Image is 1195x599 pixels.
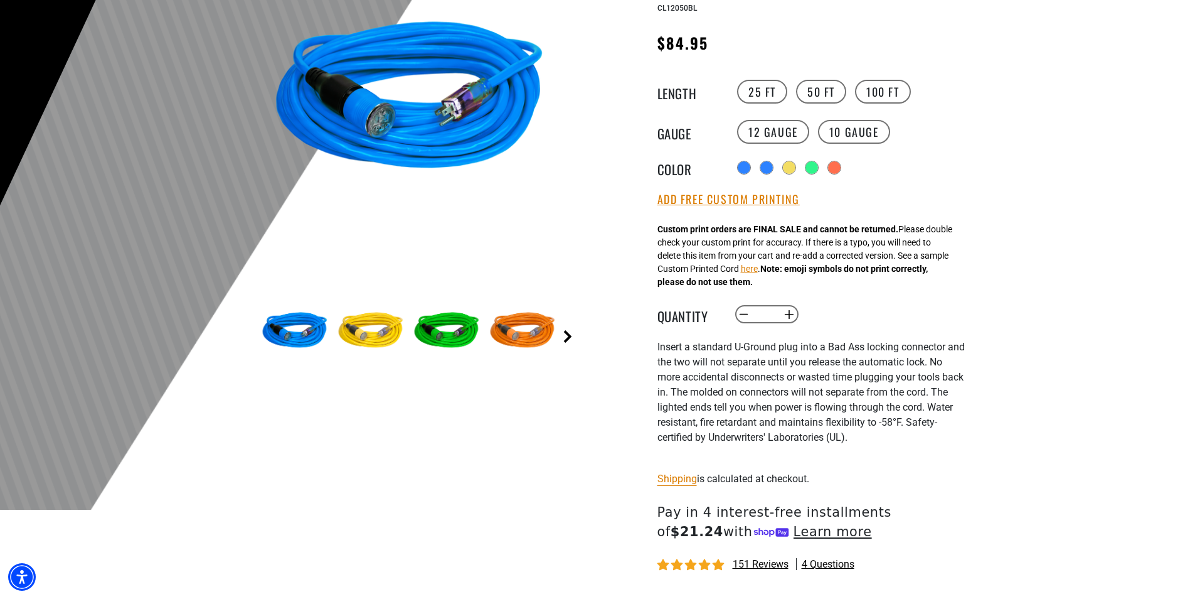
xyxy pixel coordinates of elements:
[737,80,787,104] label: 25 FT
[855,80,911,104] label: 100 FT
[334,295,407,368] img: yellow
[733,558,789,570] span: 151 reviews
[657,4,697,13] span: CL12050BL
[410,295,483,368] img: green
[657,224,898,234] strong: Custom print orders are FINAL SALE and cannot be returned.
[657,341,965,443] span: nsert a standard U-Ground plug into a Bad Ass locking connector and the two will not separate unt...
[818,120,890,144] label: 10 Gauge
[486,295,559,368] img: orange
[657,306,720,323] label: Quantity
[657,340,965,460] div: I
[657,124,720,140] legend: Gauge
[657,473,697,485] a: Shipping
[657,470,965,487] div: is calculated at checkout.
[796,80,846,104] label: 50 FT
[657,559,726,571] span: 4.87 stars
[657,31,708,54] span: $84.95
[741,262,758,276] button: here
[737,120,809,144] label: 12 Gauge
[561,330,574,343] a: Next
[657,264,928,287] strong: Note: emoji symbols do not print correctly, please do not use them.
[258,295,331,368] img: blue
[8,563,36,591] div: Accessibility Menu
[657,84,720,100] legend: Length
[802,558,854,571] span: 4 questions
[657,193,800,207] button: Add Free Custom Printing
[657,223,952,289] div: Please double check your custom print for accuracy. If there is a typo, you will need to delete t...
[657,159,720,176] legend: Color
